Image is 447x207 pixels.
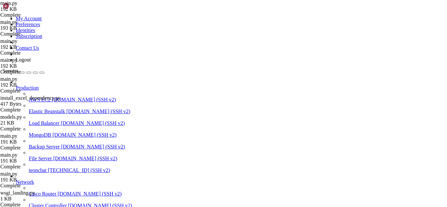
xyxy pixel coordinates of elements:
[0,107,61,113] div: Complete
[3,131,362,135] x-row: @role_required(UserRole.MANAGER)
[3,12,362,16] x-row: engines = self._db.engines
[0,38,61,50] span: main.py
[0,69,61,75] div: Complete
[152,158,154,163] div: (63, 34)
[3,7,362,12] x-row: File "/root/meuapp/flaskmkdir/oficial/app_delivery/venv/lib/python3.12/site-packages/flask_sqlalc...
[0,177,61,183] div: 191 KB
[0,95,61,107] span: install_excel_dependency.py
[3,48,362,53] x-row: with [DOMAIN_NAME]_context():
[90,35,147,39] span: GET /admin/login HTTP/1.1
[3,44,362,48] x-row: File "/root/meuapp/flaskmkdir/oficial/app_delivery/main.py", line 5030, in <module>
[0,190,35,196] span: wsgi_landing.py
[0,171,17,177] span: main.py
[0,88,61,94] div: Complete
[0,57,61,69] span: main.py
[3,35,362,39] x-row: [TECHNICAL_ID] - - [[DATE] 22:41:56] " " 500 -
[0,19,61,31] span: main.py
[0,114,22,120] span: models.py
[0,31,61,37] div: Complete
[0,114,61,126] span: models.py
[3,103,362,108] x-row: ^
[3,58,362,62] x-row: AttributeError: 'NoneType' object has no attribute 'app_context'
[3,16,362,21] x-row: ^^^^^^^^^^^^^^^^
[0,120,61,126] div: 21 KB
[0,133,17,139] span: main.py
[3,80,362,85] x-row: SyntaxError: invalid syntax
[3,94,362,99] x-row: File "/root/meuapp/flaskmkdir/oficial/app_delivery/main.py", line 3359
[3,76,362,80] x-row: ^
[3,122,362,126] x-row: Traceback (most recent call last):
[0,63,61,69] div: 192 KB
[0,152,17,158] span: main.py
[0,44,61,50] div: 192 KB
[0,171,61,183] span: main.py
[0,50,61,56] div: Complete
[3,67,362,71] x-row: File "/root/meuapp/flaskmkdir/oficial/app_delivery/main.py", line 882
[3,117,362,122] x-row: (venv) root@teonchat:~/meuapp/flaskmkdir/oficial/app_delivery# python3 main.py
[0,190,61,202] span: wsgi_landing.py
[3,30,362,35] x-row: RuntimeError: The current Flask app is not registered with this 'SQLAlchemy' instance. Did you fo...
[0,25,61,31] div: 193 KB
[3,21,362,26] x-row: File "/root/meuapp/flaskmkdir/oficial/app_delivery/venv/lib/python3.12/site-packages/flask_sqlalc...
[3,126,362,131] x-row: File "/root/meuapp/flaskmkdir/oficial/app_delivery/main.py", line 1140, in <module>
[0,82,61,88] div: 192 KB
[0,152,61,164] span: main.py
[3,62,362,67] x-row: (venv) root@teonchat:~/meuapp/flaskmkdir/oficial/app_delivery# python3 main.py
[3,3,362,7] x-row: ^^^^^^^^^^^^^^^^^^^^^^^^^^^^^^^
[0,95,61,101] span: install_excel_dependency.py
[3,26,362,30] x-row: raise RuntimeError(
[0,133,61,145] span: main.py
[3,99,362,103] x-row: , 'message': f'Cupom aplicado! Desconto: ,R$ {discount:.2f}'
[3,154,362,158] x-row: (venv) root@teonchat:~/meuapp/flaskmkdir/oficial/app_delivery# ^C
[0,164,61,170] div: Complete
[0,0,61,12] span: main.py
[0,6,61,12] div: 192 KB
[0,12,61,18] div: Complete
[0,57,17,63] span: main.py
[0,139,61,145] div: 191 KB
[3,145,362,149] x-row: (venv) root@teonchat:~/meuapp/flaskmkdir/oficial/app_delivery# nano +1140 main.py
[3,39,362,44] x-row: ^CTraceback (most recent call last):
[3,90,362,94] x-row: (venv) root@teonchat:~/meuapp/flaskmkdir/oficial/app_delivery# python3 main.py
[0,76,61,88] span: main.py
[3,108,362,112] x-row: SyntaxError: invalid syntax
[0,76,17,82] span: main.py
[0,196,61,202] div: 1 KB
[3,135,362,140] x-row: ^^^^^^^^
[0,101,61,107] div: 417 Bytes
[3,71,362,76] x-row: change_amount = request.form.get(,'change_amount', '')
[0,0,17,6] span: main.py
[0,158,61,164] div: 191 KB
[3,112,362,117] x-row: (venv) root@teonchat:~/meuapp/flaskmkdir/oficial/app_delivery# nano +3359 main.py
[3,158,362,163] x-row: (venv) root@teonchat:~/meuapp/flaskmkdir/oficial/app_delivery#
[3,140,362,145] x-row: NameError: name 'UserRole' is not defined
[0,145,61,151] div: Complete
[0,126,61,132] div: Complete
[0,19,17,25] span: main.py
[3,149,362,154] x-row: (venv) root@teonchat:~/meuapp/flaskmkdir/oficial/app_delivery# nano main.py
[3,53,362,58] x-row: ^^^^^^^^^^^^^^^
[0,38,17,44] span: main.py
[3,85,362,90] x-row: (venv) root@teonchat:~/meuapp/flaskmkdir/oficial/app_delivery# nano +882 main.py
[0,183,61,189] div: Complete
